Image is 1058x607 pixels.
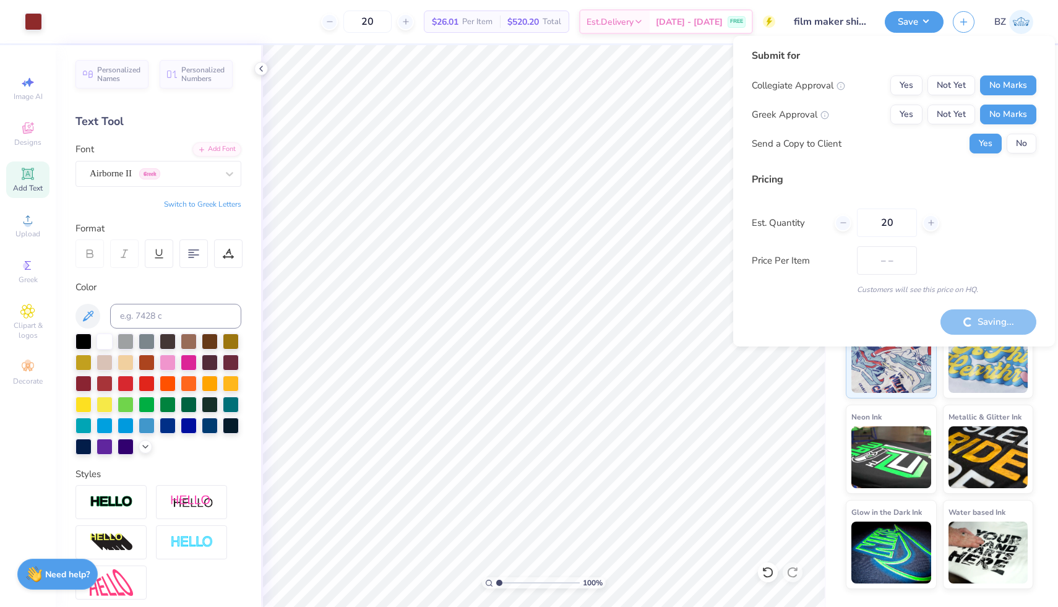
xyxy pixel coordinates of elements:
[851,410,882,423] span: Neon Ink
[75,280,241,295] div: Color
[14,92,43,101] span: Image AI
[170,535,213,549] img: Negative Space
[980,105,1036,124] button: No Marks
[851,522,931,583] img: Glow in the Dark Ink
[656,15,723,28] span: [DATE] - [DATE]
[1007,134,1036,153] button: No
[851,331,931,393] img: Standard
[343,11,392,33] input: – –
[543,15,561,28] span: Total
[110,304,241,329] input: e.g. 7428 c
[948,522,1028,583] img: Water based Ink
[462,15,492,28] span: Per Item
[181,66,225,83] span: Personalized Numbers
[927,105,975,124] button: Not Yet
[15,229,40,239] span: Upload
[948,331,1028,393] img: Puff Ink
[75,467,241,481] div: Styles
[752,254,848,268] label: Price Per Item
[1009,10,1033,34] img: Bella Zollo
[752,79,845,93] div: Collegiate Approval
[970,134,1002,153] button: Yes
[164,199,241,209] button: Switch to Greek Letters
[507,15,539,28] span: $520.20
[857,209,917,237] input: – –
[6,321,49,340] span: Clipart & logos
[587,15,634,28] span: Est. Delivery
[885,11,944,33] button: Save
[752,48,1036,63] div: Submit for
[948,506,1005,519] span: Water based Ink
[730,17,743,26] span: FREE
[192,142,241,157] div: Add Font
[994,15,1006,29] span: BZ
[97,66,141,83] span: Personalized Names
[927,75,975,95] button: Not Yet
[13,376,43,386] span: Decorate
[948,410,1021,423] span: Metallic & Glitter Ink
[851,506,922,519] span: Glow in the Dark Ink
[752,108,829,122] div: Greek Approval
[90,533,133,553] img: 3d Illusion
[13,183,43,193] span: Add Text
[75,222,243,236] div: Format
[45,569,90,580] strong: Need help?
[752,172,1036,187] div: Pricing
[980,75,1036,95] button: No Marks
[432,15,458,28] span: $26.01
[752,216,825,230] label: Est. Quantity
[19,275,38,285] span: Greek
[170,494,213,510] img: Shadow
[994,10,1033,34] a: BZ
[890,75,923,95] button: Yes
[752,137,841,151] div: Send a Copy to Client
[948,426,1028,488] img: Metallic & Glitter Ink
[785,9,875,34] input: Untitled Design
[75,113,241,130] div: Text Tool
[890,105,923,124] button: Yes
[851,426,931,488] img: Neon Ink
[75,142,94,157] label: Font
[90,569,133,596] img: Free Distort
[752,284,1036,295] div: Customers will see this price on HQ.
[14,137,41,147] span: Designs
[90,495,133,509] img: Stroke
[583,577,603,588] span: 100 %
